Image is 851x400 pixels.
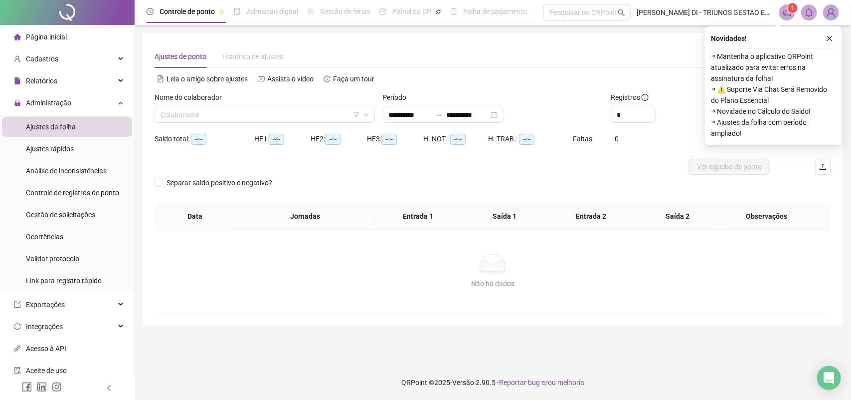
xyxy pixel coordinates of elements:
span: Análise de inconsistências [26,167,107,175]
th: Saída 2 [635,203,721,230]
span: Controle de ponto [160,7,215,15]
span: Acesso à API [26,345,66,353]
span: info-circle [642,94,649,101]
span: --:-- [191,134,206,145]
span: left [106,385,113,392]
span: api [14,345,21,352]
span: instagram [52,382,62,392]
span: --:-- [381,134,397,145]
span: to [435,111,443,119]
span: [PERSON_NAME] DI - TRIUNOS GESTAO EMPRESARIAL E CONT LTDA [637,7,773,18]
span: audit [14,367,21,374]
span: Histórico de ajustes [222,52,283,60]
span: Gestão de solicitações [26,211,95,219]
span: Integrações [26,323,63,331]
sup: 1 [788,3,798,13]
span: Observações [719,211,814,222]
span: home [14,33,21,40]
span: ⚬ Novidade no Cálculo do Saldo! [711,106,836,117]
span: --:-- [519,134,534,145]
span: dashboard [379,8,386,15]
span: user-add [14,55,21,62]
span: 1 [791,4,795,11]
th: Data [155,203,235,230]
span: Painel do DP [392,7,431,15]
span: Aceite de uso [26,367,67,375]
div: H. NOT.: [423,133,488,145]
span: sync [14,323,21,330]
span: lock [14,99,21,106]
span: bell [805,8,814,17]
span: Exportações [26,301,65,309]
span: --:-- [269,134,284,145]
span: pushpin [435,9,441,15]
div: Saldo total: [155,133,254,145]
span: Validar protocolo [26,255,79,263]
span: Cadastros [26,55,58,63]
span: Novidades ! [711,33,747,44]
div: H. TRAB.: [488,133,573,145]
span: swap-right [435,111,443,119]
span: --:-- [325,134,340,145]
span: export [14,301,21,308]
span: Link para registro rápido [26,277,102,285]
span: Controle de registros de ponto [26,189,119,197]
span: file [14,77,21,84]
div: HE 2: [311,133,367,145]
span: file-text [157,75,164,82]
div: HE 3: [367,133,423,145]
label: Período [383,92,413,103]
span: --:-- [450,134,466,145]
span: youtube [258,75,265,82]
div: Open Intercom Messenger [817,366,841,390]
button: Ver espelho de ponto [689,159,770,175]
div: HE 1: [254,133,311,145]
span: history [324,75,331,82]
span: ⚬ ⚠️ Suporte Via Chat Será Removido do Plano Essencial [711,84,836,106]
span: Página inicial [26,33,67,41]
span: Registros [611,92,649,103]
img: 71023 [824,5,839,20]
span: 0 [615,135,619,143]
span: Relatórios [26,77,57,85]
span: file-done [234,8,241,15]
span: close [826,35,833,42]
span: book [450,8,457,15]
th: Entrada 2 [548,203,635,230]
span: Separar saldo positivo e negativo? [163,177,276,188]
div: Não há dados [167,278,820,289]
th: Jornadas [235,203,375,230]
span: down [363,112,369,118]
span: Ajustes da folha [26,123,76,131]
span: Faltas: [573,135,595,143]
span: ⚬ Mantenha o aplicativo QRPoint atualizado para evitar erros na assinatura da folha! [711,51,836,84]
span: Leia o artigo sobre ajustes [167,75,248,83]
span: search [618,9,625,16]
span: Gestão de férias [320,7,370,15]
span: clock-circle [147,8,154,15]
span: pushpin [219,9,225,15]
span: filter [353,112,359,118]
th: Observações [711,203,822,230]
span: Versão [452,379,474,387]
span: sun [307,8,314,15]
span: ⚬ Ajustes da folha com período ampliado! [711,117,836,139]
span: Ajustes rápidos [26,145,74,153]
span: notification [783,8,792,17]
span: Assista o vídeo [267,75,314,83]
label: Nome do colaborador [155,92,228,103]
span: Ocorrências [26,233,63,241]
footer: QRPoint © 2025 - 2.90.5 - [135,365,851,400]
span: Admissão digital [247,7,298,15]
span: Administração [26,99,71,107]
span: upload [819,163,827,171]
span: Faça um tour [333,75,374,83]
span: Ajustes de ponto [155,52,206,60]
span: Reportar bug e/ou melhoria [499,379,584,387]
span: facebook [22,382,32,392]
span: linkedin [37,382,47,392]
th: Entrada 1 [375,203,462,230]
span: Folha de pagamento [463,7,527,15]
th: Saída 1 [461,203,548,230]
